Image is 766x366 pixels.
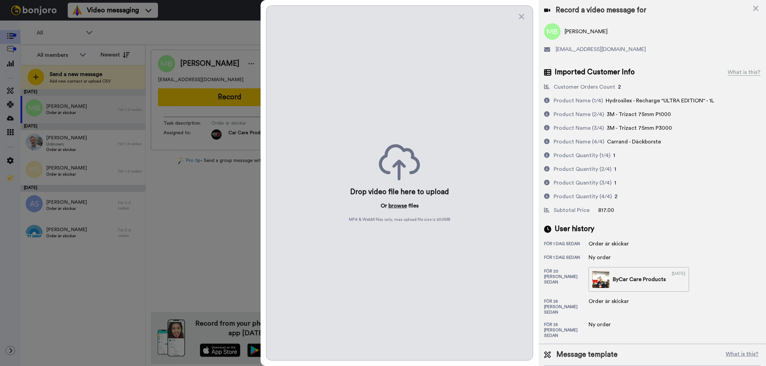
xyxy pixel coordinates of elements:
[544,299,589,315] div: för 25 [PERSON_NAME] sedan
[556,350,618,360] span: Message template
[589,253,623,262] div: Ny order
[554,138,604,146] div: Product Name (4/4)
[618,84,621,90] span: 2
[554,83,615,91] div: Customer Orders Count
[607,125,672,131] span: 3M - Trizact 75mm P3000
[554,192,612,201] div: Product Quantity (4/4)
[555,67,635,77] span: Imported Customer Info
[554,206,590,214] div: Subtotal Price
[554,179,611,187] div: Product Quantity (3/4)
[614,166,616,172] span: 1
[589,297,629,305] div: Order är skickar
[592,271,609,288] img: 9a21df07-27db-4da9-9f2a-64182be235ab-thumb.jpg
[350,187,449,197] div: Drop video file here to upload
[554,165,611,173] div: Product Quantity (2/4)
[544,322,589,338] div: för 25 [PERSON_NAME] sedan
[381,202,419,210] p: Or files
[349,217,450,222] span: MP4 & WebM files only, max upload file size is 500 MB
[598,207,614,213] span: 817.00
[544,255,589,262] div: för 1 dag sedan
[388,202,407,210] button: browse
[554,124,604,132] div: Product Name (3/4)
[607,139,661,144] span: Carrand - Däckborste
[555,224,594,234] span: User history
[672,271,685,288] div: [DATE]
[544,268,589,292] div: för 20 [PERSON_NAME] sedan
[614,180,616,186] span: 1
[728,68,761,76] div: What is this?
[544,241,589,248] div: för 1 dag sedan
[724,350,761,360] button: What is this?
[613,153,615,158] span: 1
[613,275,666,283] div: By Car Care Products
[554,110,604,118] div: Product Name (2/4)
[607,112,671,117] span: 3M - Trizact 75mm P1000
[589,320,623,329] div: Ny order
[554,151,610,160] div: Product Quantity (1/4)
[556,45,646,53] span: [EMAIL_ADDRESS][DOMAIN_NAME]
[589,267,689,292] a: ByCar Care Products[DATE]
[615,194,618,199] span: 2
[606,98,714,103] span: Hydrosilex - Recharge "ULTRA EDITION" - 1L
[589,240,629,248] div: Order är skickar
[554,97,603,105] div: Product Name (1/4)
